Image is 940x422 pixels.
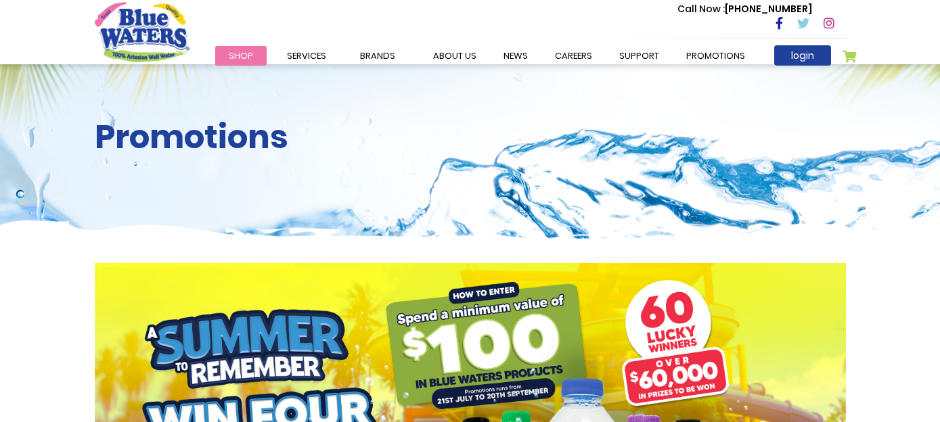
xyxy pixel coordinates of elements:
[677,2,725,16] span: Call Now :
[673,46,759,66] a: Promotions
[95,2,189,62] a: store logo
[360,49,395,62] span: Brands
[774,45,831,66] a: login
[229,49,253,62] span: Shop
[490,46,541,66] a: News
[541,46,606,66] a: careers
[420,46,490,66] a: about us
[287,49,326,62] span: Services
[606,46,673,66] a: support
[677,2,812,16] p: [PHONE_NUMBER]
[95,118,846,157] h2: Promotions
